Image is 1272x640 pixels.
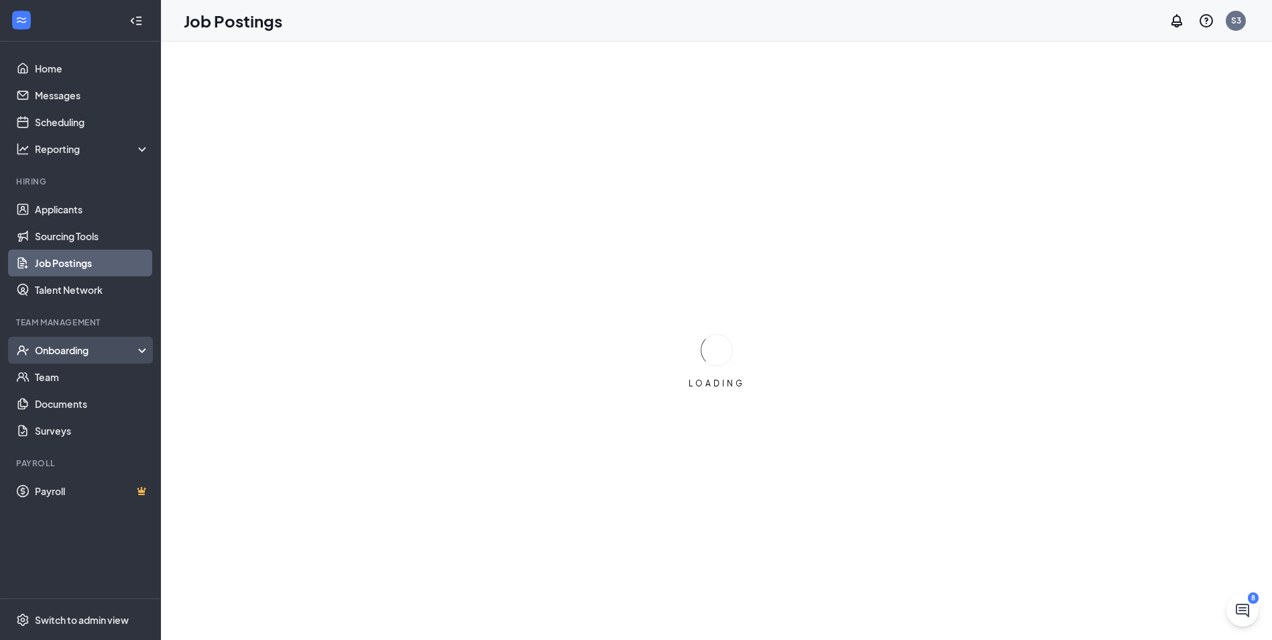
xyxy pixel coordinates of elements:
[35,364,150,390] a: Team
[1248,592,1259,604] div: 8
[1231,15,1241,26] div: S3
[16,613,30,627] svg: Settings
[35,417,150,444] a: Surveys
[35,478,150,504] a: PayrollCrown
[1226,594,1259,627] button: ChatActive
[129,14,143,28] svg: Collapse
[35,343,138,357] div: Onboarding
[35,196,150,223] a: Applicants
[16,142,30,156] svg: Analysis
[1169,13,1185,29] svg: Notifications
[35,223,150,250] a: Sourcing Tools
[15,13,28,27] svg: WorkstreamLogo
[16,343,30,357] svg: UserCheck
[16,458,147,469] div: Payroll
[35,613,129,627] div: Switch to admin view
[35,276,150,303] a: Talent Network
[1234,602,1251,619] svg: ChatActive
[184,9,282,32] h1: Job Postings
[35,390,150,417] a: Documents
[16,176,147,187] div: Hiring
[1198,13,1214,29] svg: QuestionInfo
[35,82,150,109] a: Messages
[35,109,150,136] a: Scheduling
[35,142,150,156] div: Reporting
[16,317,147,328] div: Team Management
[683,378,750,389] div: LOADING
[35,55,150,82] a: Home
[35,250,150,276] a: Job Postings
